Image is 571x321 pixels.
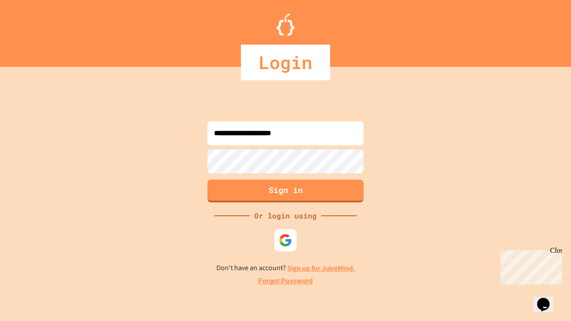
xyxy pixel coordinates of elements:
a: Forgot Password [258,276,313,287]
p: Don't have an account? [216,263,355,274]
button: Sign in [207,180,364,202]
iframe: chat widget [534,285,562,312]
div: Or login using [250,210,321,221]
div: Login [241,45,330,80]
img: Logo.svg [277,13,294,36]
img: google-icon.svg [279,234,292,247]
div: Chat with us now!Close [4,4,62,57]
a: Sign up for JuiceMind. [287,263,355,273]
iframe: chat widget [497,247,562,284]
